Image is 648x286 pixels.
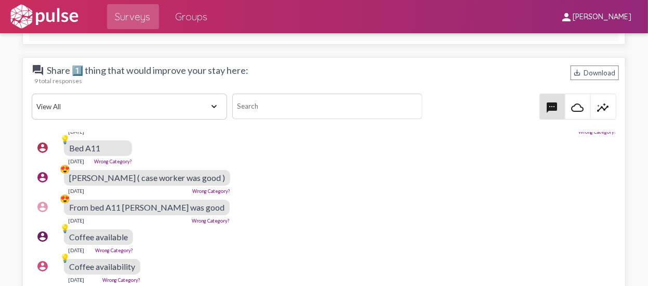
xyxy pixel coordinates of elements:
mat-icon: textsms [546,101,559,114]
div: 💡 [60,253,70,263]
mat-icon: account_circle [36,141,49,154]
div: [DATE] [68,217,84,224]
a: Wrong Category? [102,277,140,283]
mat-icon: account_circle [36,201,49,213]
div: [DATE] [68,277,84,283]
button: [PERSON_NAME] [552,7,640,26]
div: 💡 [60,134,70,145]
mat-icon: person [560,11,573,23]
a: Wrong Category? [94,159,132,164]
div: Download [571,66,619,80]
mat-icon: account_circle [36,171,49,184]
div: 😍 [60,193,70,204]
a: Wrong Category? [192,188,230,194]
span: [PERSON_NAME] [573,12,631,22]
a: Surveys [107,4,159,29]
span: [PERSON_NAME] ( case worker was good ) [69,173,225,183]
span: Surveys [115,7,151,26]
div: [DATE] [68,188,84,194]
mat-icon: insights [597,101,610,114]
div: [DATE] [68,247,84,253]
span: Share 1️⃣ thing that would improve your stay here: [32,64,248,76]
input: Search [232,94,422,119]
span: Groups [176,7,208,26]
div: 9 total responses [34,77,619,85]
a: Wrong Category? [579,129,617,135]
span: Coffee available [69,232,128,242]
a: Wrong Category? [95,248,133,253]
div: 😍 [60,164,70,174]
span: Coffee availability [69,262,135,271]
mat-icon: question_answer [32,64,44,76]
div: [DATE] [68,158,84,164]
mat-icon: account_circle [36,260,49,272]
span: Bed A11 [69,143,100,153]
div: 💡 [60,223,70,233]
img: white-logo.svg [8,4,80,30]
mat-icon: account_circle [36,230,49,243]
mat-icon: cloud_queue [572,101,584,114]
a: Groups [167,4,216,29]
a: Wrong Category? [192,218,230,224]
span: From bed A11 [PERSON_NAME] was good [69,202,224,212]
mat-icon: Download [574,69,581,76]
